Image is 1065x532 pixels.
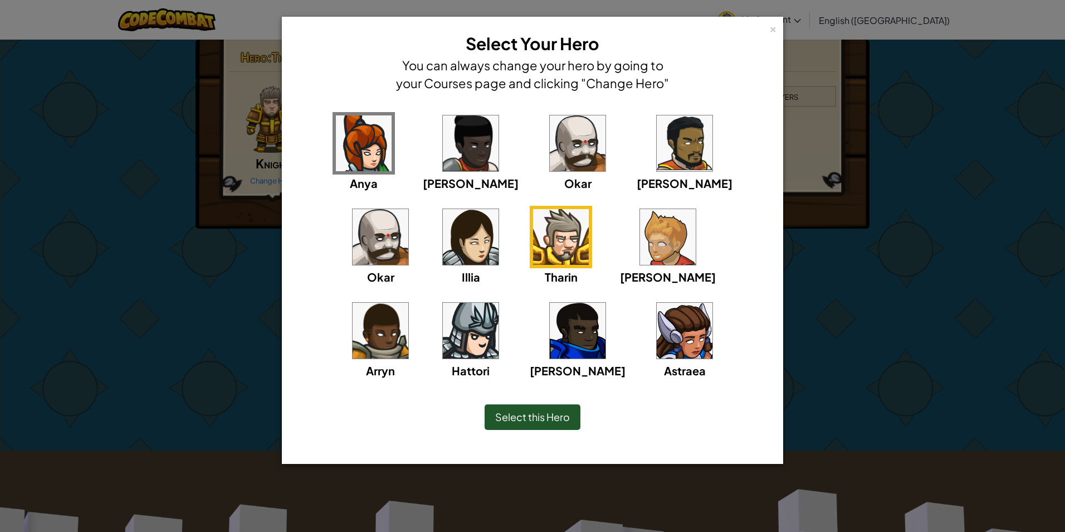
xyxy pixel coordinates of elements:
img: portrait.png [550,303,605,359]
img: portrait.png [550,115,605,171]
span: [PERSON_NAME] [637,176,732,190]
img: portrait.png [640,209,696,265]
img: portrait.png [657,303,712,359]
span: Arryn [366,364,395,378]
div: × [769,22,777,33]
img: portrait.png [353,209,408,265]
img: portrait.png [533,209,589,265]
span: Astraea [664,364,706,378]
img: portrait.png [443,209,499,265]
span: Illia [462,270,480,284]
span: Okar [564,176,592,190]
span: [PERSON_NAME] [530,364,626,378]
span: [PERSON_NAME] [423,176,519,190]
img: portrait.png [336,115,392,171]
span: Anya [350,176,378,190]
span: [PERSON_NAME] [620,270,716,284]
img: portrait.png [353,303,408,359]
h4: You can always change your hero by going to your Courses page and clicking "Change Hero" [393,56,672,92]
span: Select this Hero [495,410,570,423]
span: Tharin [545,270,578,284]
h3: Select Your Hero [393,31,672,56]
img: portrait.png [657,115,712,171]
span: Hattori [452,364,490,378]
img: portrait.png [443,303,499,359]
span: Okar [367,270,394,284]
img: portrait.png [443,115,499,171]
